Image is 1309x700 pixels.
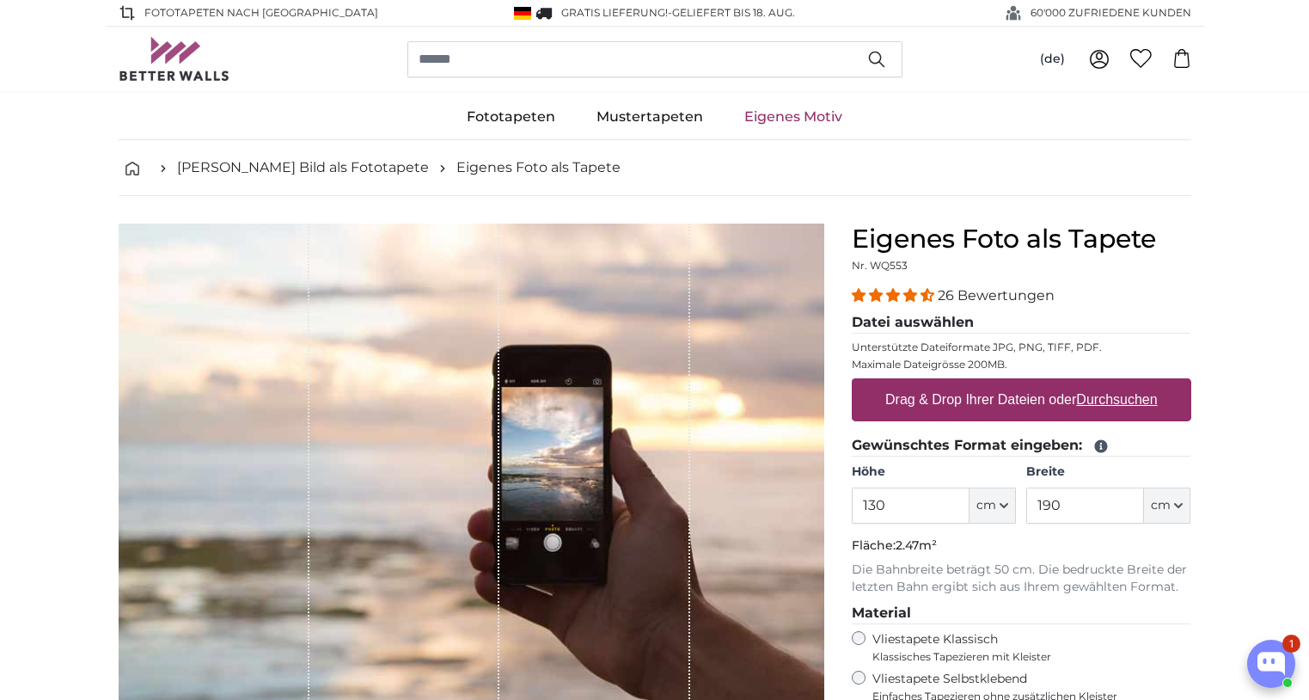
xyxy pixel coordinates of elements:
[724,95,863,139] a: Eigenes Motiv
[1282,635,1300,653] div: 1
[852,224,1191,255] h1: Eigenes Foto als Tapete
[514,7,531,20] img: Deutschland
[446,95,576,139] a: Fototapeten
[1151,497,1171,514] span: cm
[119,140,1191,196] nav: breadcrumbs
[970,488,1016,524] button: cm
[119,37,230,81] img: Betterwalls
[576,95,724,139] a: Mustertapeten
[1026,44,1079,75] button: (de)
[1031,5,1191,21] span: 60'000 ZUFRIEDENE KUNDEN
[1076,392,1157,407] u: Durchsuchen
[1247,640,1295,688] button: Open chatbox
[852,537,1191,555] p: Fläche:
[456,157,621,178] a: Eigenes Foto als Tapete
[872,650,1177,664] span: Klassisches Tapezieren mit Kleister
[938,287,1055,304] span: 26 Bewertungen
[668,6,795,19] span: -
[872,631,1177,664] label: Vliestapete Klassisch
[852,435,1191,457] legend: Gewünschtes Format eingeben:
[878,383,1165,417] label: Drag & Drop Ihrer Dateien oder
[144,5,378,21] span: Fototapeten nach [GEOGRAPHIC_DATA]
[852,358,1191,371] p: Maximale Dateigrösse 200MB.
[976,497,996,514] span: cm
[852,562,1191,596] p: Die Bahnbreite beträgt 50 cm. Die bedruckte Breite der letzten Bahn ergibt sich aus Ihrem gewählt...
[561,6,668,19] span: GRATIS Lieferung!
[852,259,908,272] span: Nr. WQ553
[896,537,937,553] span: 2.47m²
[852,287,938,304] span: 4.54 stars
[1026,464,1190,481] label: Breite
[177,157,429,178] a: [PERSON_NAME] Bild als Fototapete
[852,341,1191,354] p: Unterstützte Dateiformate JPG, PNG, TIFF, PDF.
[672,6,795,19] span: Geliefert bis 18. Aug.
[852,603,1191,624] legend: Material
[852,464,1016,481] label: Höhe
[1144,488,1190,524] button: cm
[852,312,1191,334] legend: Datei auswählen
